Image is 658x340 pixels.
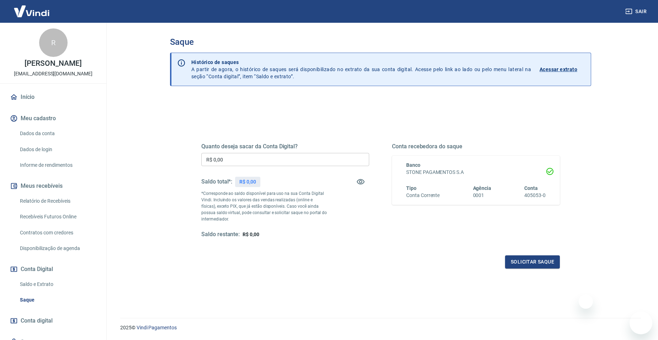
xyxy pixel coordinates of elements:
[201,143,369,150] h5: Quanto deseja sacar da Conta Digital?
[630,312,652,334] iframe: Botão para abrir a janela de mensagens
[524,192,546,199] h6: 405053-0
[406,169,546,176] h6: STONE PAGAMENTOS S.A
[9,313,98,329] a: Conta digital
[579,294,593,309] iframe: Fechar mensagem
[25,60,81,67] p: [PERSON_NAME]
[137,325,177,330] a: Vindi Pagamentos
[239,178,256,186] p: R$ 0,00
[406,185,416,191] span: Tipo
[524,185,538,191] span: Conta
[9,261,98,277] button: Conta Digital
[540,59,585,80] a: Acessar extrato
[243,232,259,237] span: R$ 0,00
[170,37,591,47] h3: Saque
[473,192,492,199] h6: 0001
[17,293,98,307] a: Saque
[505,255,560,269] button: Solicitar saque
[406,192,440,199] h6: Conta Corrente
[39,28,68,57] div: R
[201,231,240,238] h5: Saldo restante:
[17,158,98,172] a: Informe de rendimentos
[624,5,649,18] button: Sair
[17,194,98,208] a: Relatório de Recebíveis
[120,324,641,331] p: 2025 ©
[191,59,531,66] p: Histórico de saques
[21,316,53,326] span: Conta digital
[473,185,492,191] span: Agência
[17,241,98,256] a: Disponibilização de agenda
[17,225,98,240] a: Contratos com credores
[17,277,98,292] a: Saldo e Extrato
[9,89,98,105] a: Início
[201,190,327,222] p: *Corresponde ao saldo disponível para uso na sua Conta Digital Vindi. Incluindo os valores das ve...
[17,142,98,157] a: Dados de login
[14,70,92,78] p: [EMAIL_ADDRESS][DOMAIN_NAME]
[392,143,560,150] h5: Conta recebedora do saque
[9,0,55,22] img: Vindi
[540,66,577,73] p: Acessar extrato
[191,59,531,80] p: A partir de agora, o histórico de saques será disponibilizado no extrato da sua conta digital. Ac...
[9,111,98,126] button: Meu cadastro
[17,126,98,141] a: Dados da conta
[201,178,232,185] h5: Saldo total*:
[9,178,98,194] button: Meus recebíveis
[17,209,98,224] a: Recebíveis Futuros Online
[406,162,420,168] span: Banco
